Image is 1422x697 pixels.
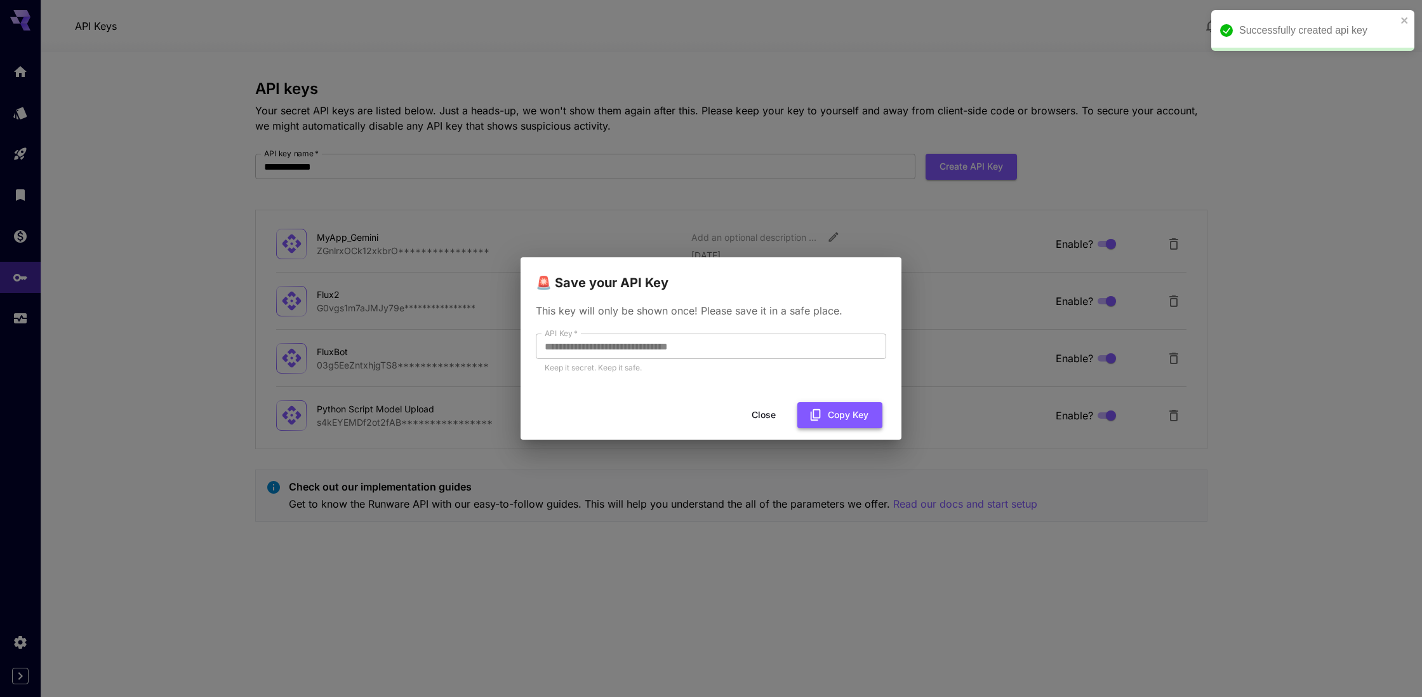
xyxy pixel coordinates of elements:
[536,303,886,318] p: This key will only be shown once! Please save it in a safe place.
[1239,23,1397,38] div: Successfully created api key
[521,257,901,293] h2: 🚨 Save your API Key
[1400,15,1409,25] button: close
[545,362,877,374] p: Keep it secret. Keep it safe.
[797,402,882,428] button: Copy Key
[735,402,792,428] button: Close
[545,328,578,339] label: API Key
